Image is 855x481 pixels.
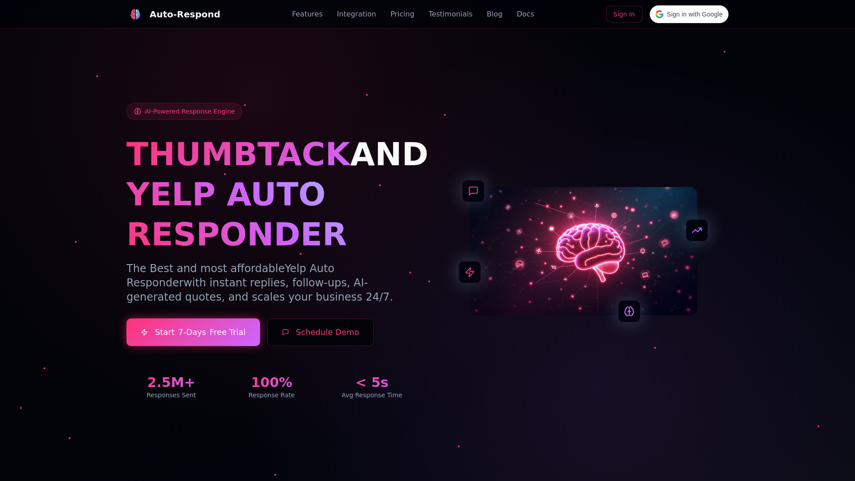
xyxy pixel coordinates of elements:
p: The Best and most affordable with instant replies, follow-ups, AI-generated quotes, and scales yo... [126,261,417,304]
a: Start7-DaysFree Trial [126,318,260,346]
a: Sign In [606,6,643,23]
span: AI-Powered Response Engine [145,107,235,116]
button: Schedule Demo [267,318,374,346]
a: Integration [337,9,376,20]
span: THUMBTACK [126,135,350,173]
a: Blog [487,9,502,20]
span: AND [350,135,428,173]
a: Features [292,9,323,20]
div: 2.5M+ [126,375,216,391]
img: Auto-Respond Logo [130,9,141,20]
a: Auto-Respond LogoAuto-Respond [126,5,220,23]
a: Pricing [391,9,415,20]
img: AI Neural Network Brain [469,187,697,315]
div: Sign in with Google [650,5,729,23]
a: Docs [517,9,534,20]
span: 7-Days [178,326,206,338]
div: < 5s [327,375,417,391]
span: Yelp Auto Responder [126,262,334,289]
span: Sign in with Google [667,10,723,19]
a: Testimonials [429,9,473,20]
h1: YELP AUTO RESPONDER [126,174,417,254]
div: Avg Response Time [327,391,417,399]
div: Responses Sent [126,391,216,399]
div: Response Rate [227,391,316,399]
div: 100% [227,375,316,391]
div: Auto-Respond [150,8,220,20]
